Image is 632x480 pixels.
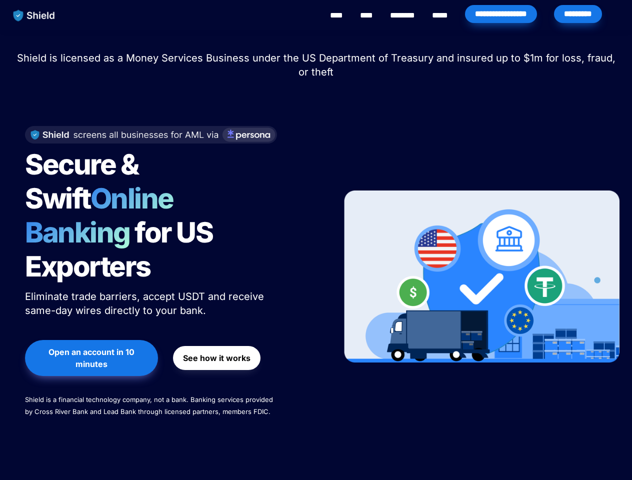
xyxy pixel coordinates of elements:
button: Open an account in 10 minutes [25,340,158,376]
span: for US Exporters [25,215,217,283]
strong: Open an account in 10 minutes [48,347,136,369]
a: Open an account in 10 minutes [25,335,158,381]
span: Online Banking [25,181,183,249]
span: Shield is a financial technology company, not a bank. Banking services provided by Cross River Ba... [25,395,275,415]
span: Shield is licensed as a Money Services Business under the US Department of Treasury and insured u... [17,52,618,78]
strong: See how it works [183,353,250,363]
button: See how it works [173,346,260,370]
span: Secure & Swift [25,147,143,215]
a: See how it works [173,341,260,375]
span: Eliminate trade barriers, accept USDT and receive same-day wires directly to your bank. [25,290,267,316]
img: website logo [8,5,60,26]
